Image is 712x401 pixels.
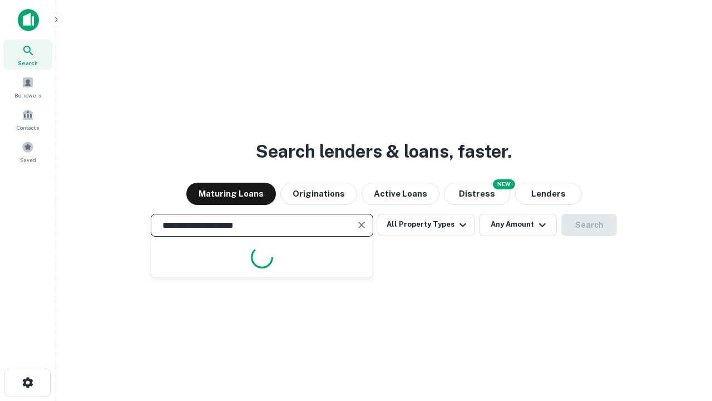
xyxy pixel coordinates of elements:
button: Maturing Loans [186,183,276,205]
button: Active Loans [362,183,439,205]
h3: Search lenders & loans, faster. [256,138,512,165]
a: Search [3,40,52,70]
a: Saved [3,136,52,167]
iframe: Chat Widget [656,312,712,365]
button: Any Amount [479,214,557,236]
span: Search [18,58,38,67]
button: Clear [354,217,369,233]
a: Borrowers [3,72,52,102]
button: All Property Types [378,214,474,236]
button: Lenders [515,183,582,205]
span: Contacts [17,123,39,132]
img: capitalize-icon.png [18,9,39,31]
span: Saved [20,155,36,164]
div: NEW [493,179,515,189]
span: Borrowers [14,91,41,100]
button: Originations [280,183,357,205]
a: Contacts [3,104,52,134]
button: Search distressed loans with lien and other non-mortgage details. [444,183,511,205]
